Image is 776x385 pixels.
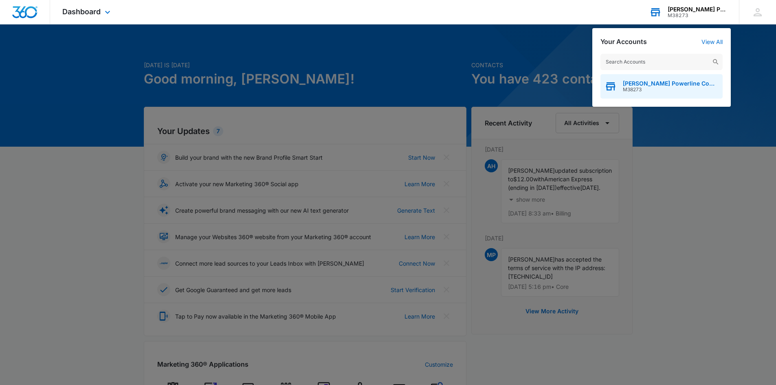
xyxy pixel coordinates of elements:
input: Search Accounts [600,54,723,70]
a: View All [701,38,723,45]
div: account name [668,6,727,13]
div: account id [668,13,727,18]
span: M38273 [623,87,719,92]
span: [PERSON_NAME] Powerline Company [623,80,719,87]
h2: Your Accounts [600,38,647,46]
span: Dashboard [62,7,101,16]
button: [PERSON_NAME] Powerline CompanyM38273 [600,74,723,99]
